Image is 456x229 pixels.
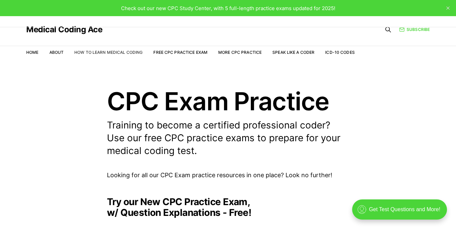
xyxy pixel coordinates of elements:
[443,3,453,13] button: close
[272,50,314,55] a: Speak Like a Coder
[74,50,143,55] a: How to Learn Medical Coding
[107,89,349,114] h1: CPC Exam Practice
[49,50,64,55] a: About
[26,26,102,34] a: Medical Coding Ace
[218,50,262,55] a: More CPC Practice
[107,119,349,157] p: Training to become a certified professional coder? Use our free CPC practice exams to prepare for...
[107,196,349,218] h2: Try our New CPC Practice Exam, w/ Question Explanations - Free!
[346,196,456,229] iframe: portal-trigger
[325,50,354,55] a: ICD-10 Codes
[153,50,207,55] a: Free CPC Practice Exam
[121,5,335,11] span: Check out our new CPC Study Center, with 5 full-length practice exams updated for 2025!
[399,26,430,33] a: Subscribe
[107,170,349,180] p: Looking for all our CPC Exam practice resources in one place? Look no further!
[26,50,38,55] a: Home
